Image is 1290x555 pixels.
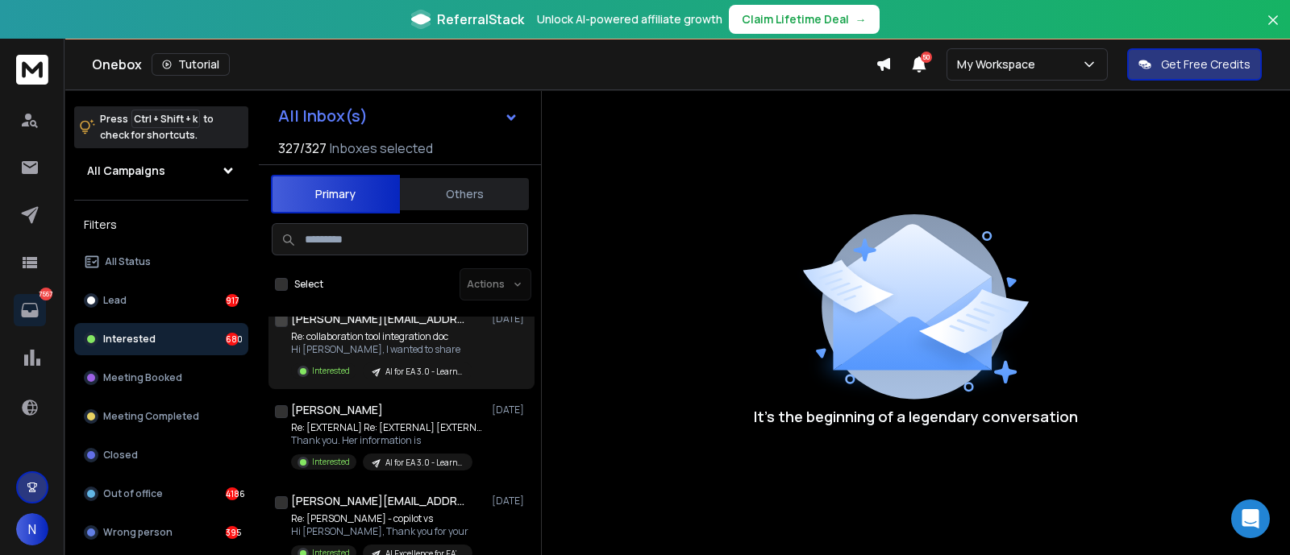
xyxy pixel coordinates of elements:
div: 395 [226,526,239,539]
button: Meeting Completed [74,400,248,433]
button: Primary [271,175,400,213]
p: It’s the beginning of a legendary conversation [754,405,1078,428]
button: N [16,513,48,545]
p: [DATE] [492,313,528,325]
p: Get Free Credits [1161,56,1250,72]
p: Hi [PERSON_NAME], I wanted to share [291,343,472,356]
button: All Status [74,246,248,278]
p: Out of office [103,487,163,500]
span: Ctrl + Shift + k [131,110,200,128]
button: Close banner [1263,10,1284,48]
div: Open Intercom Messenger [1231,499,1270,538]
button: Out of office4186 [74,478,248,510]
p: Closed [103,449,138,462]
label: Select [294,278,323,291]
p: Meeting Completed [103,410,199,423]
button: Interested680 [74,323,248,355]
p: Re: [PERSON_NAME] - copilot vs [291,512,472,525]
p: My Workspace [957,56,1042,72]
p: Interested [312,365,350,377]
p: Meeting Booked [103,371,182,384]
button: All Inbox(s) [265,100,531,132]
div: 917 [226,294,239,307]
button: Tutorial [152,53,230,76]
p: Re: [EXTERNAL] Re: [EXTERNAL] [EXTERNAL] [291,421,485,434]
p: [DATE] [492,404,528,416]
h1: All Campaigns [87,163,165,179]
p: Thank you. Her information is [291,434,485,447]
h1: [PERSON_NAME][EMAIL_ADDRESS][PERSON_NAME][DOMAIN_NAME] [291,311,468,327]
button: Lead917 [74,284,248,317]
h1: [PERSON_NAME][EMAIL_ADDRESS][DOMAIN_NAME] [291,493,468,509]
h1: [PERSON_NAME] [291,402,383,418]
button: Closed [74,439,248,471]
a: 7567 [14,294,46,326]
p: Wrong person [103,526,173,539]
p: AI for EA 3.0 - Learnova [385,457,463,469]
button: Meeting Booked [74,362,248,394]
p: Press to check for shortcuts. [100,111,214,143]
p: Unlock AI-powered affiliate growth [537,11,722,27]
p: Hi [PERSON_NAME], Thank you for your [291,525,472,538]
h1: All Inbox(s) [278,108,368,124]
p: [DATE] [492,495,528,507]
p: Interested [103,333,156,346]
p: Re: collaboration tool integration doc [291,330,472,343]
p: All Status [105,255,151,268]
button: All Campaigns [74,155,248,187]
button: Claim Lifetime Deal→ [729,5,880,34]
h3: Filters [74,213,248,236]
span: 50 [921,52,932,63]
button: Wrong person395 [74,516,248,549]
h3: Inboxes selected [330,139,433,158]
p: Lead [103,294,127,307]
div: 4186 [226,487,239,500]
p: AI for EA 3.0 - Learnova [385,366,463,378]
span: → [855,11,867,27]
button: Others [400,176,529,212]
button: Get Free Credits [1127,48,1262,81]
div: Onebox [92,53,876,76]
span: 327 / 327 [278,139,327,158]
p: 7567 [40,288,52,300]
div: 680 [226,333,239,346]
p: Interested [312,456,350,468]
span: ReferralStack [437,10,524,29]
